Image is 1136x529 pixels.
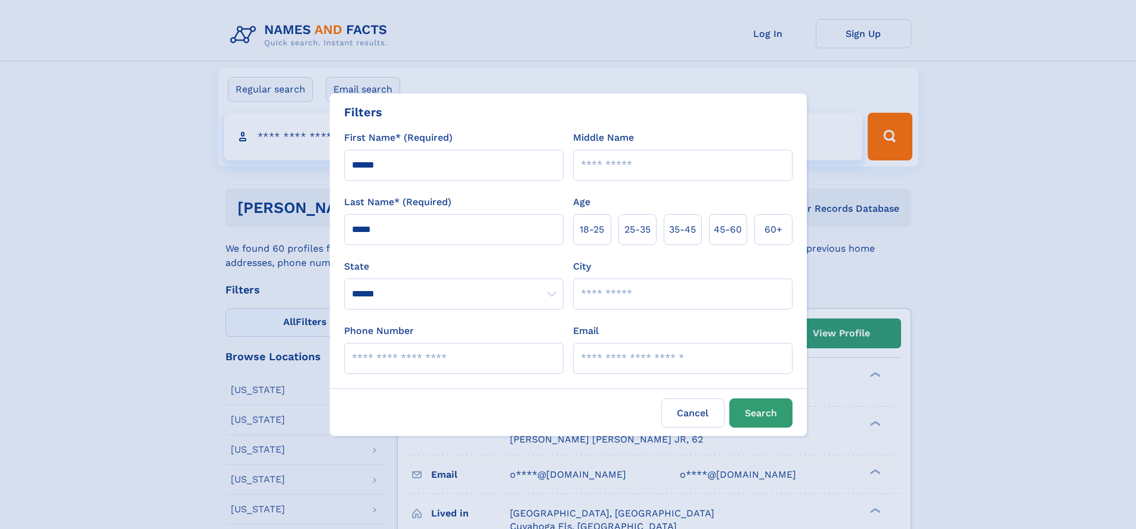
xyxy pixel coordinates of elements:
[669,222,696,237] span: 35‑45
[764,222,782,237] span: 60+
[580,222,604,237] span: 18‑25
[624,222,651,237] span: 25‑35
[573,259,591,274] label: City
[729,398,793,428] button: Search
[344,103,382,121] div: Filters
[573,195,590,209] label: Age
[344,324,414,338] label: Phone Number
[714,222,742,237] span: 45‑60
[573,131,634,145] label: Middle Name
[344,259,564,274] label: State
[661,398,725,428] label: Cancel
[573,324,599,338] label: Email
[344,131,453,145] label: First Name* (Required)
[344,195,451,209] label: Last Name* (Required)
